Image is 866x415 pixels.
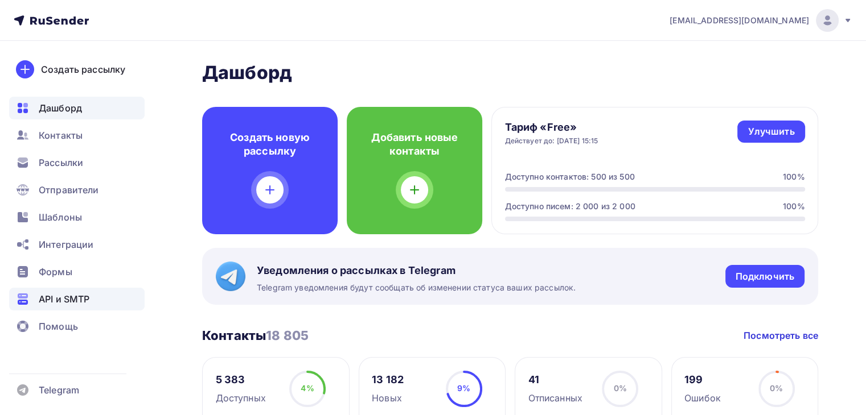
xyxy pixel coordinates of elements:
[39,183,99,197] span: Отправители
[9,179,145,201] a: Отправители
[41,63,125,76] div: Создать рассылку
[670,9,852,32] a: [EMAIL_ADDRESS][DOMAIN_NAME]
[202,327,309,343] h3: Контакты
[684,373,721,387] div: 199
[9,151,145,174] a: Рассылки
[39,210,82,224] span: Шаблоны
[39,128,83,142] span: Контакты
[748,125,794,138] div: Улучшить
[736,270,794,283] div: Подключить
[220,131,319,158] h4: Создать новую рассылку
[613,383,626,393] span: 0%
[684,391,721,405] div: Ошибок
[9,124,145,147] a: Контакты
[505,171,635,182] div: Доступно контактов: 500 из 500
[9,97,145,119] a: Дашборд
[257,264,576,277] span: Уведомления о рассылках в Telegram
[505,201,635,212] div: Доступно писем: 2 000 из 2 000
[39,238,93,251] span: Интеграции
[39,292,89,306] span: API и SMTP
[216,391,266,405] div: Доступных
[39,383,79,397] span: Telegram
[266,328,309,343] span: 18 805
[505,136,598,146] div: Действует до: [DATE] 15:15
[39,156,83,169] span: Рассылки
[670,15,809,26] span: [EMAIL_ADDRESS][DOMAIN_NAME]
[372,391,404,405] div: Новых
[372,373,404,387] div: 13 182
[783,201,805,212] div: 100%
[9,206,145,229] a: Шаблоны
[39,319,78,333] span: Помощь
[770,383,783,393] span: 0%
[505,121,598,134] h4: Тариф «Free»
[216,373,266,387] div: 5 383
[783,171,805,182] div: 100%
[528,373,582,387] div: 41
[365,131,464,158] h4: Добавить новые контакты
[9,260,145,283] a: Формы
[457,383,470,393] span: 9%
[39,101,82,115] span: Дашборд
[39,265,72,279] span: Формы
[744,329,818,342] a: Посмотреть все
[257,282,576,293] span: Telegram уведомления будут сообщать об изменении статуса ваших рассылок.
[202,61,818,84] h2: Дашборд
[301,383,314,393] span: 4%
[528,391,582,405] div: Отписанных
